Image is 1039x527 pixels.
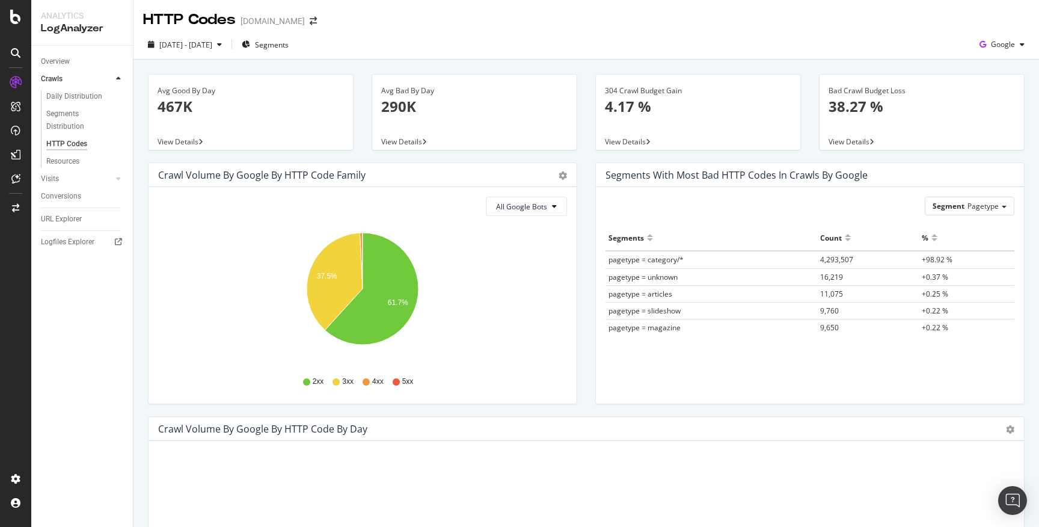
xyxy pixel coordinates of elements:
span: +0.25 % [922,289,948,299]
span: View Details [381,137,422,147]
div: Count [820,228,842,247]
div: Resources [46,155,79,168]
span: Segments [255,40,289,50]
div: Avg Bad By Day [381,85,568,96]
div: URL Explorer [41,213,82,226]
div: Visits [41,173,59,185]
span: View Details [829,137,869,147]
span: 4,293,507 [820,254,853,265]
div: HTTP Codes [143,10,236,30]
span: 11,075 [820,289,843,299]
div: Crawls [41,73,63,85]
a: Daily Distribution [46,90,124,103]
div: LogAnalyzer [41,22,123,35]
p: 4.17 % [605,96,791,117]
span: +98.92 % [922,254,952,265]
a: Overview [41,55,124,68]
div: Crawl Volume by google by HTTP Code by Day [158,423,367,435]
div: Open Intercom Messenger [998,486,1027,515]
button: All Google Bots [486,197,567,216]
a: Segments Distribution [46,108,124,133]
span: +0.22 % [922,306,948,316]
button: Google [975,35,1029,54]
span: pagetype = slideshow [608,306,681,316]
div: Segments Distribution [46,108,113,133]
svg: A chart. [158,226,567,365]
span: 4xx [372,377,384,387]
a: Logfiles Explorer [41,236,124,248]
div: [DOMAIN_NAME] [241,15,305,27]
div: Avg Good By Day [158,85,344,96]
a: URL Explorer [41,213,124,226]
a: Crawls [41,73,112,85]
span: Pagetype [967,201,999,211]
p: 38.27 % [829,96,1015,117]
span: pagetype = articles [608,289,672,299]
span: 2xx [313,377,324,387]
span: pagetype = unknown [608,272,678,282]
div: Conversions [41,190,81,203]
span: Google [991,39,1015,49]
div: Overview [41,55,70,68]
div: gear [559,171,567,180]
span: View Details [605,137,646,147]
div: gear [1006,425,1014,434]
text: 61.7% [388,298,408,307]
span: 9,760 [820,306,839,316]
button: [DATE] - [DATE] [143,35,227,54]
p: 290K [381,96,568,117]
p: 467K [158,96,344,117]
div: Crawl Volume by google by HTTP Code Family [158,169,366,181]
a: Resources [46,155,124,168]
span: pagetype = magazine [608,322,681,333]
div: Daily Distribution [46,90,102,103]
div: Segments [608,228,644,247]
div: arrow-right-arrow-left [310,17,317,25]
div: 304 Crawl Budget Gain [605,85,791,96]
span: 16,219 [820,272,843,282]
span: [DATE] - [DATE] [159,40,212,50]
div: Bad Crawl Budget Loss [829,85,1015,96]
a: Conversions [41,190,124,203]
span: +0.22 % [922,322,948,333]
span: 5xx [402,377,414,387]
span: 9,650 [820,322,839,333]
a: HTTP Codes [46,138,124,150]
div: Logfiles Explorer [41,236,94,248]
div: HTTP Codes [46,138,87,150]
span: 3xx [342,377,354,387]
span: +0.37 % [922,272,948,282]
div: % [922,228,928,247]
div: Analytics [41,10,123,22]
span: All Google Bots [496,202,547,212]
span: Segment [933,201,964,211]
div: Segments with most bad HTTP codes in Crawls by google [605,169,868,181]
text: 37.5% [317,272,337,280]
span: View Details [158,137,198,147]
a: Visits [41,173,112,185]
span: pagetype = category/* [608,254,684,265]
button: Segments [237,35,293,54]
